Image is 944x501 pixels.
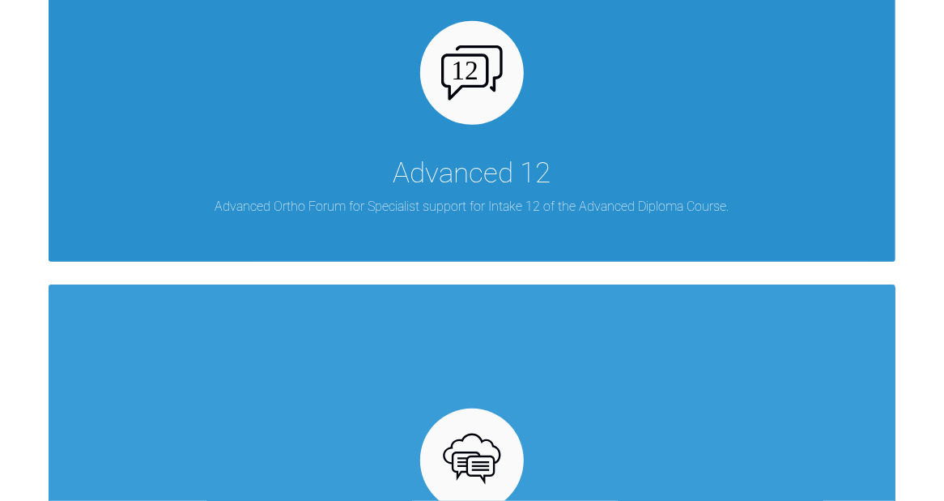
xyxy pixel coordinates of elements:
[393,151,551,196] div: Advanced 12
[215,196,729,217] p: Advanced Ortho Forum for Specialist support for Intake 12 of the Advanced Diploma Course.
[441,430,504,492] img: opensource.6e495855.svg
[441,45,504,101] img: advanced-12.503f70cd.svg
